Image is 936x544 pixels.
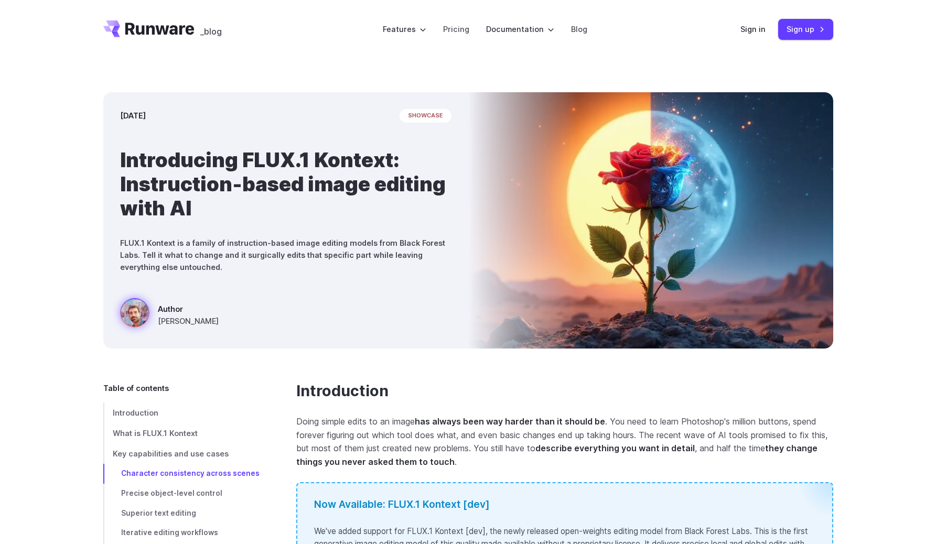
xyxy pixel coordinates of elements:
a: Character consistency across scenes [103,464,263,484]
span: Table of contents [103,382,169,394]
span: Introduction [113,408,158,417]
span: Author [158,303,219,315]
img: Surreal rose in a desert landscape, split between day and night with the sun and moon aligned beh... [468,92,833,349]
a: Introduction [103,402,263,423]
strong: describe everything you want in detail [535,443,695,453]
a: Surreal rose in a desert landscape, split between day and night with the sun and moon aligned beh... [120,298,219,332]
span: What is FLUX.1 Kontext [113,429,198,438]
span: [PERSON_NAME] [158,315,219,327]
span: Iterative editing workflows [121,528,218,537]
a: Sign in [740,23,766,35]
span: showcase [400,109,451,123]
a: Precise object-level control [103,484,263,504]
span: Key capabilities and use cases [113,449,229,458]
strong: has always been way harder than it should be [415,416,605,427]
a: Pricing [443,23,469,35]
h1: Introducing FLUX.1 Kontext: Instruction-based image editing with AI [120,148,451,220]
a: Key capabilities and use cases [103,443,263,464]
a: What is FLUX.1 Kontext [103,423,263,443]
a: Superior text editing [103,504,263,524]
p: FLUX.1 Kontext is a family of instruction-based image editing models from Black Forest Labs. Tell... [120,237,451,273]
span: Character consistency across scenes [121,469,260,477]
span: _blog [200,27,222,36]
span: Precise object-level control [121,489,222,497]
label: Documentation [486,23,554,35]
p: Doing simple edits to an image . You need to learn Photoshop's million buttons, spend forever fig... [296,415,833,469]
time: [DATE] [120,110,146,122]
a: _blog [200,20,222,37]
label: Features [383,23,426,35]
span: Superior text editing [121,509,196,517]
a: Go to / [103,20,195,37]
a: Introduction [296,382,389,400]
a: Sign up [778,19,833,39]
a: Iterative editing workflows [103,523,263,543]
a: Blog [571,23,587,35]
div: Now Available: FLUX.1 Kontext [dev] [314,496,815,513]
